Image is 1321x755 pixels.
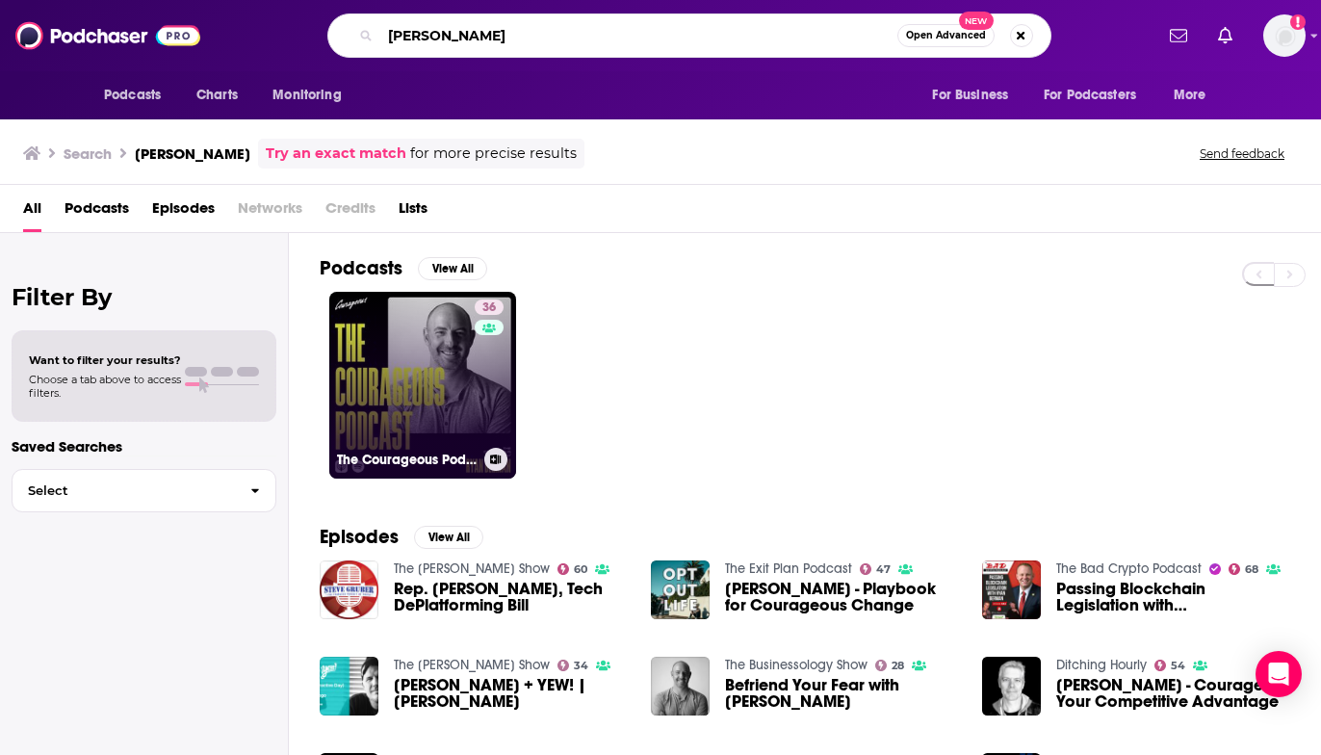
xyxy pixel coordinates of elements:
[725,581,959,613] a: Ryan Berman - Playbook for Courageous Change
[982,560,1041,619] img: Passing Blockchain Legislation with Ryan Berman
[725,560,852,577] a: The Exit Plan Podcast
[394,677,628,710] a: Cantore + YEW! | Ryan Berman
[1171,662,1185,670] span: 54
[1263,14,1306,57] img: User Profile
[1056,581,1290,613] span: Passing Blockchain Legislation with [PERSON_NAME]
[557,660,589,671] a: 34
[104,82,161,109] span: Podcasts
[410,143,577,165] span: for more precise results
[1256,651,1302,697] div: Open Intercom Messenger
[725,677,959,710] span: Befriend Your Fear with [PERSON_NAME]
[414,526,483,549] button: View All
[152,193,215,232] a: Episodes
[320,657,378,716] img: Cantore + YEW! | Ryan Berman
[259,77,366,114] button: open menu
[329,292,516,479] a: 36The Courageous Podcast with [PERSON_NAME]
[482,299,496,318] span: 36
[135,144,250,163] h3: [PERSON_NAME]
[475,299,504,315] a: 36
[1210,19,1240,52] a: Show notifications dropdown
[892,662,904,670] span: 28
[65,193,129,232] a: Podcasts
[1160,77,1230,114] button: open menu
[12,437,276,456] p: Saved Searches
[574,565,587,574] span: 60
[1263,14,1306,57] button: Show profile menu
[320,256,402,280] h2: Podcasts
[1174,82,1206,109] span: More
[1056,677,1290,710] span: [PERSON_NAME] - Courage Is Your Competitive Advantage
[1194,145,1290,162] button: Send feedback
[320,525,399,549] h2: Episodes
[91,77,186,114] button: open menu
[418,257,487,280] button: View All
[394,560,550,577] a: The Steve Gruber Show
[725,657,868,673] a: The Businessology Show
[266,143,406,165] a: Try an exact match
[394,677,628,710] span: [PERSON_NAME] + YEW! | [PERSON_NAME]
[337,452,477,468] h3: The Courageous Podcast with [PERSON_NAME]
[860,563,892,575] a: 47
[327,13,1051,58] div: Search podcasts, credits, & more...
[1056,657,1147,673] a: Ditching Hourly
[184,77,249,114] a: Charts
[1245,565,1258,574] span: 68
[325,193,376,232] span: Credits
[1290,14,1306,30] svg: Add a profile image
[64,144,112,163] h3: Search
[897,24,995,47] button: Open AdvancedNew
[1056,581,1290,613] a: Passing Blockchain Legislation with Ryan Berman
[725,581,959,613] span: [PERSON_NAME] - Playbook for Courageous Change
[875,660,905,671] a: 28
[15,17,200,54] img: Podchaser - Follow, Share and Rate Podcasts
[272,82,341,109] span: Monitoring
[1154,660,1186,671] a: 54
[919,77,1032,114] button: open menu
[399,193,427,232] a: Lists
[29,373,181,400] span: Choose a tab above to access filters.
[982,657,1041,716] img: Ryan Berman - Courage Is Your Competitive Advantage
[29,353,181,367] span: Want to filter your results?
[1031,77,1164,114] button: open menu
[959,12,994,30] span: New
[394,657,550,673] a: The Chris Cantore Show
[557,563,588,575] a: 60
[320,560,378,619] img: Rep. Ryan Berman, Tech DePlatforming Bill
[12,469,276,512] button: Select
[1162,19,1195,52] a: Show notifications dropdown
[906,31,986,40] span: Open Advanced
[1263,14,1306,57] span: Logged in as megcassidy
[196,82,238,109] span: Charts
[238,193,302,232] span: Networks
[651,657,710,716] img: Befriend Your Fear with Ryan Berman
[1056,677,1290,710] a: Ryan Berman - Courage Is Your Competitive Advantage
[876,565,891,574] span: 47
[932,82,1008,109] span: For Business
[1056,560,1202,577] a: The Bad Crypto Podcast
[13,484,235,497] span: Select
[651,560,710,619] img: Ryan Berman - Playbook for Courageous Change
[394,581,628,613] a: Rep. Ryan Berman, Tech DePlatforming Bill
[320,525,483,549] a: EpisodesView All
[1044,82,1136,109] span: For Podcasters
[1229,563,1259,575] a: 68
[725,677,959,710] a: Befriend Your Fear with Ryan Berman
[380,20,897,51] input: Search podcasts, credits, & more...
[574,662,588,670] span: 34
[320,256,487,280] a: PodcastsView All
[23,193,41,232] a: All
[394,581,628,613] span: Rep. [PERSON_NAME], Tech DePlatforming Bill
[12,283,276,311] h2: Filter By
